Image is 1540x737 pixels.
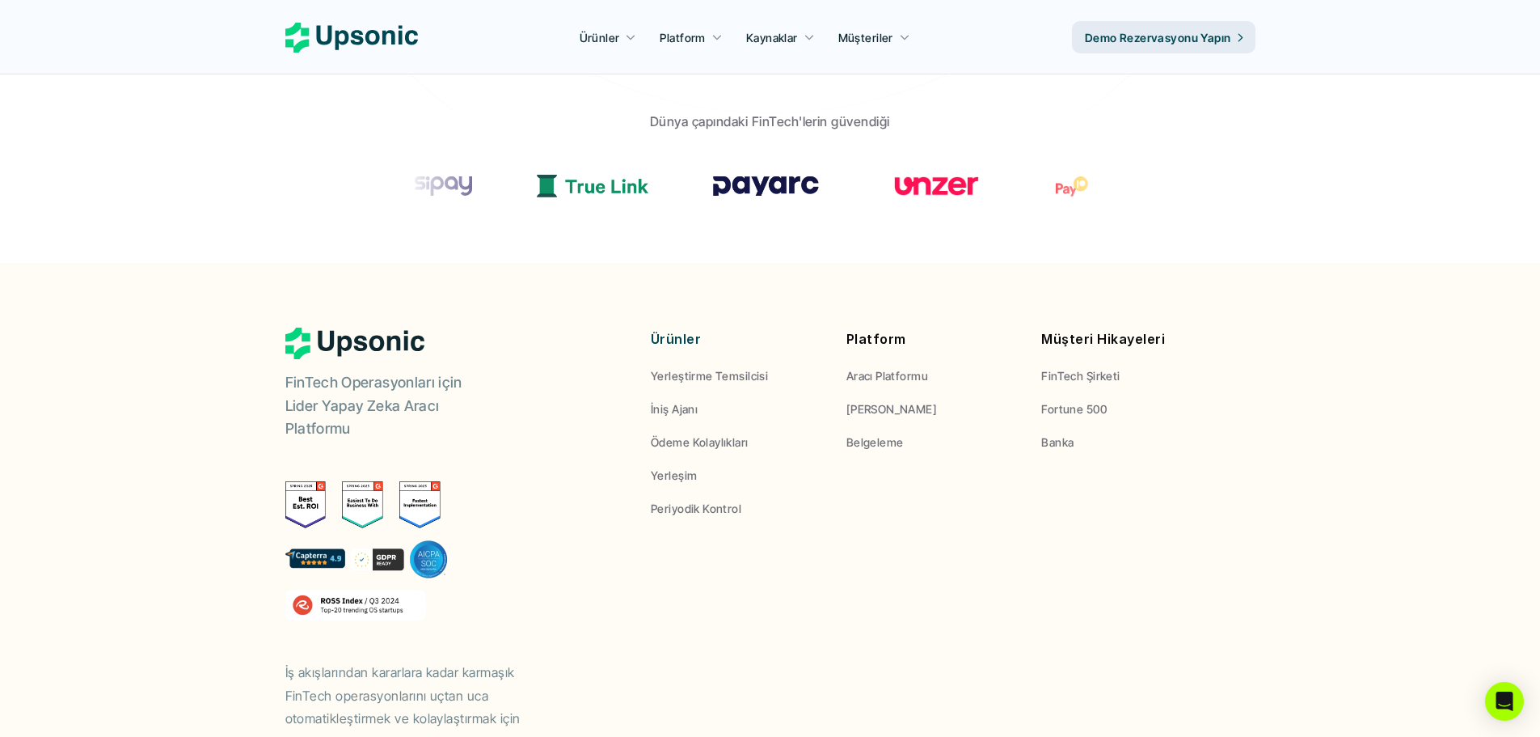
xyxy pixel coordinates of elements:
[651,500,822,517] a: Periyodik Kontrol
[651,502,741,515] font: Periyodik Kontrol
[285,374,466,438] font: FinTech Operasyonları için Lider Yapay Zeka Aracı Platformu
[1041,331,1165,347] font: Müşteri Hikayeleri
[650,113,890,129] font: Dünya çapındaki FinTech'lerin güvendiği
[846,435,904,449] font: Belgeleme
[651,331,701,347] font: Ürünler
[838,31,893,44] font: Müşteriler
[651,468,697,482] font: Yerleşim
[651,435,749,449] font: Ödeme Kolaylıkları
[846,331,906,347] font: Platform
[846,369,928,383] font: Aracı Platformu
[651,369,768,383] font: Yerleştirme Temsilcisi
[1072,21,1255,53] a: Demo Rezervasyonu Yapın
[1041,402,1107,416] font: Fortune 500
[651,402,698,416] font: İniş Ajanı
[1041,435,1074,449] font: Banka
[570,23,647,52] a: Ürünler
[846,402,937,416] font: [PERSON_NAME]
[1085,31,1231,44] font: Demo Rezervasyonu Yapın
[1041,369,1120,383] font: FinTech Şirketi
[746,31,798,44] font: Kaynaklar
[580,31,620,44] font: Ürünler
[651,434,822,451] a: Ödeme Kolaylıkları
[651,467,822,484] a: Yerleşim
[660,31,705,44] font: Platform
[846,434,1018,451] a: Belgeleme
[651,400,822,417] a: İniş Ajanı
[1485,682,1524,721] div: Intercom Messenger'ı açın
[651,367,822,384] a: Yerleştirme Temsilcisi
